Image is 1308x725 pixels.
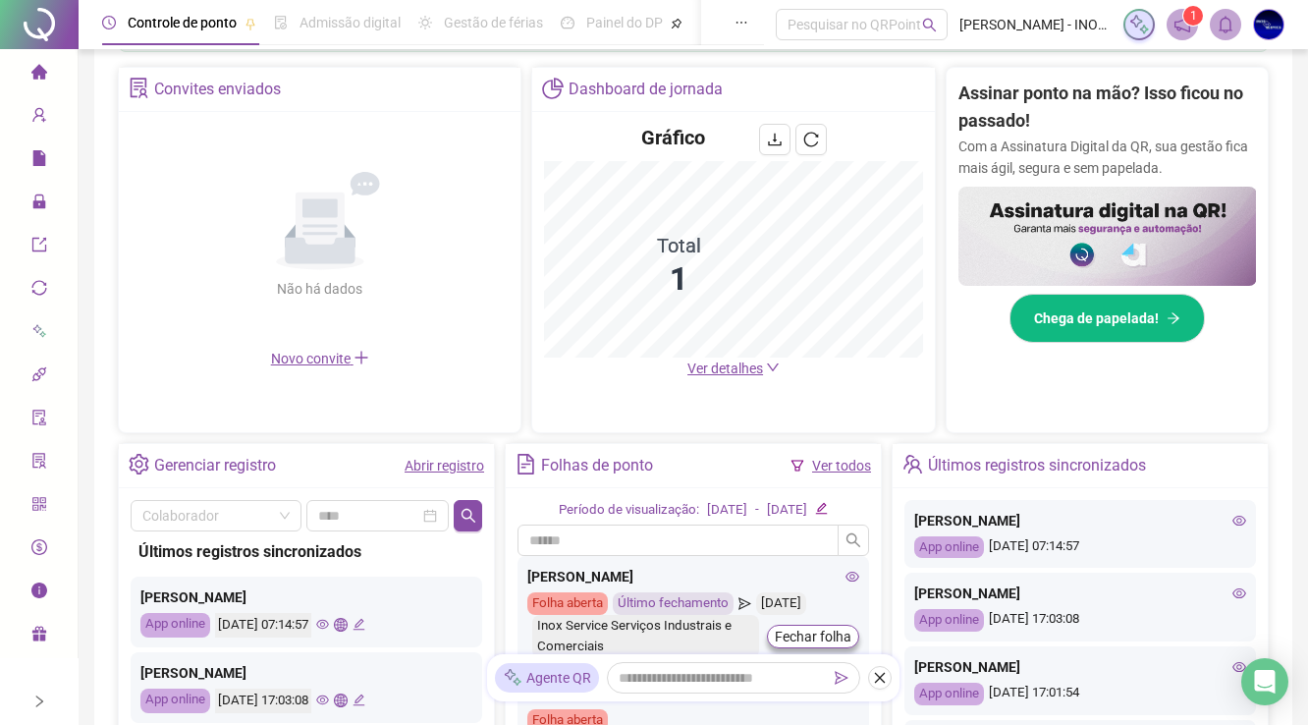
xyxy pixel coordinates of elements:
img: sparkle-icon.fc2bf0ac1784a2077858766a79e2daf3.svg [503,668,522,689]
span: user-add [31,98,47,138]
span: download [767,132,783,147]
a: Ver detalhes down [687,361,780,376]
div: [DATE] 17:03:08 [914,609,1246,632]
span: file-text [516,454,536,474]
span: qrcode [31,487,47,527]
span: [PERSON_NAME] - INOX SERVICE SERVIÇOS [959,14,1112,35]
span: clock-circle [102,16,116,29]
div: App online [914,536,984,559]
span: arrow-right [1167,311,1180,325]
span: setting [129,454,149,474]
span: gift [31,617,47,656]
span: export [31,228,47,267]
div: Agente QR [495,663,599,693]
span: Controle de ponto [128,15,237,30]
div: [PERSON_NAME] [140,586,472,608]
span: Fechar folha [775,626,851,647]
span: pie-chart [542,78,563,98]
h4: Gráfico [641,124,705,151]
div: [PERSON_NAME] [140,662,472,684]
span: eye [316,694,329,706]
h2: Assinar ponto na mão? Isso ficou no passado! [958,80,1257,136]
a: Ver todos [812,458,871,474]
div: [PERSON_NAME] [527,566,859,587]
span: book [700,16,714,29]
div: - [755,500,759,521]
div: App online [914,683,984,705]
span: info-circle [31,574,47,613]
span: dashboard [561,16,574,29]
div: App online [140,613,210,638]
span: lock [31,185,47,224]
span: eye [316,618,329,631]
span: edit [815,502,828,515]
div: [DATE] [707,500,747,521]
span: team [902,454,923,474]
button: Fechar folha [767,625,859,648]
span: Admissão digital [300,15,401,30]
div: Último fechamento [613,592,734,615]
span: reload [803,132,819,147]
span: eye [1232,586,1246,600]
div: Período de visualização: [559,500,699,521]
div: [DATE] 07:14:57 [914,536,1246,559]
div: [DATE] [767,500,807,521]
div: Últimos registros sincronizados [138,539,474,564]
div: [DATE] 17:01:54 [914,683,1246,705]
span: Ver detalhes [687,361,763,376]
span: Painel do DP [586,15,663,30]
span: eye [1232,514,1246,528]
div: Convites enviados [154,73,281,106]
span: filter [790,459,804,473]
span: solution [129,78,149,98]
span: home [31,55,47,94]
span: solution [31,444,47,483]
span: api [31,358,47,397]
span: 1 [1190,9,1197,23]
span: file [31,141,47,181]
div: [PERSON_NAME] [914,656,1246,678]
div: Open Intercom Messenger [1241,658,1288,705]
span: down [766,361,780,374]
span: Chega de papelada! [1034,307,1159,329]
span: eye [1232,660,1246,674]
span: edit [353,618,365,631]
span: global [334,694,347,706]
p: Com a Assinatura Digital da QR, sua gestão fica mais ágil, segura e sem papelada. [958,136,1257,179]
div: Dashboard de jornada [569,73,723,106]
span: Gestão de férias [444,15,543,30]
button: Chega de papelada! [1009,294,1205,343]
div: [DATE] 07:14:57 [215,613,311,638]
span: pushpin [671,18,682,29]
span: right [32,695,46,708]
img: sparkle-icon.fc2bf0ac1784a2077858766a79e2daf3.svg [1128,14,1150,35]
span: search [845,532,861,548]
div: Últimos registros sincronizados [928,449,1146,482]
sup: 1 [1183,6,1203,26]
span: send [738,592,751,615]
span: audit [31,401,47,440]
span: Novo convite [271,351,369,366]
span: close [873,671,887,685]
div: Inox Service Serviços Industrais e Comerciais [532,615,759,658]
div: Gerenciar registro [154,449,276,482]
span: pushpin [245,18,256,29]
span: sun [418,16,432,29]
div: [PERSON_NAME] [914,583,1246,604]
div: Folhas de ponto [541,449,653,482]
span: global [334,618,347,631]
div: Folha aberta [527,592,608,615]
div: App online [914,609,984,632]
span: search [461,508,476,524]
img: banner%2F02c71560-61a6-44d4-94b9-c8ab97240462.png [958,187,1257,286]
span: eye [845,570,859,584]
span: dollar [31,530,47,570]
span: file-done [274,16,288,29]
span: search [922,18,937,32]
div: Não há dados [230,278,410,300]
a: Abrir registro [405,458,484,474]
div: [PERSON_NAME] [914,510,1246,531]
span: sync [31,271,47,310]
span: notification [1173,16,1191,33]
span: bell [1217,16,1234,33]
